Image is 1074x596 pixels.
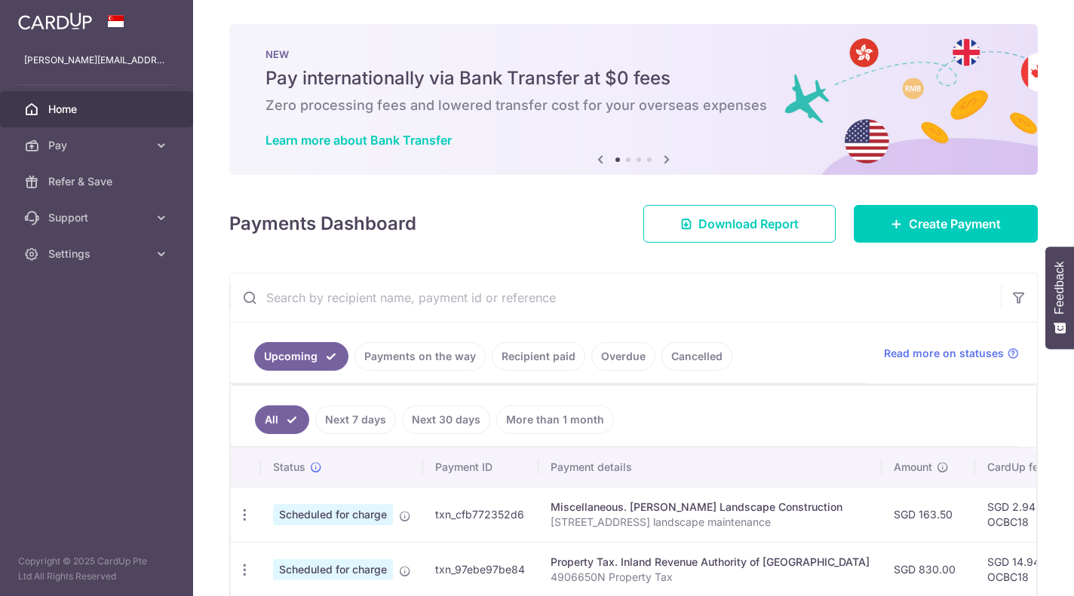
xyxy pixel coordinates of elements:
[643,205,836,243] a: Download Report
[987,460,1045,475] span: CardUp fee
[254,342,348,371] a: Upcoming
[661,342,732,371] a: Cancelled
[273,504,393,525] span: Scheduled for charge
[18,12,92,30] img: CardUp
[551,570,870,585] p: 4906650N Property Tax
[551,515,870,530] p: [STREET_ADDRESS] landscape maintenance
[884,346,1004,361] span: Read more on statuses
[975,487,1073,542] td: SGD 2.94 OCBC18
[423,448,539,487] th: Payment ID
[48,246,148,261] span: Settings
[402,405,490,434] a: Next 30 days
[48,174,148,189] span: Refer & Save
[492,342,585,371] a: Recipient paid
[229,24,1038,175] img: Bank transfer banner
[273,559,393,580] span: Scheduled for charge
[591,342,655,371] a: Overdue
[496,405,614,434] a: More than 1 month
[48,210,148,225] span: Support
[884,346,1019,361] a: Read more on statuses
[354,342,486,371] a: Payments on the way
[229,210,416,237] h4: Payments Dashboard
[1045,246,1074,349] button: Feedback - Show survey
[539,448,882,487] th: Payment details
[551,555,870,570] div: Property Tax. Inland Revenue Authority of [GEOGRAPHIC_DATA]
[315,405,396,434] a: Next 7 days
[255,405,309,434] a: All
[48,102,148,117] span: Home
[265,66,1002,90] h5: Pay internationally via Bank Transfer at $0 fees
[265,133,452,148] a: Learn more about Bank Transfer
[265,96,1002,115] h6: Zero processing fees and lowered transfer cost for your overseas expenses
[551,500,870,515] div: Miscellaneous. [PERSON_NAME] Landscape Construction
[854,205,1038,243] a: Create Payment
[48,138,148,153] span: Pay
[909,215,1001,233] span: Create Payment
[24,53,169,68] p: [PERSON_NAME][EMAIL_ADDRESS][DOMAIN_NAME]
[698,215,799,233] span: Download Report
[273,460,305,475] span: Status
[1053,261,1066,314] span: Feedback
[882,487,975,542] td: SGD 163.50
[230,274,1001,322] input: Search by recipient name, payment id or reference
[265,48,1002,60] p: NEW
[423,487,539,542] td: txn_cfb772352d6
[894,460,932,475] span: Amount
